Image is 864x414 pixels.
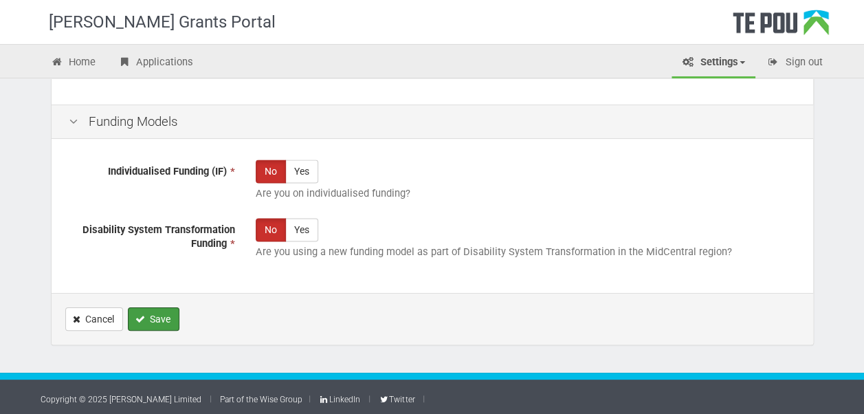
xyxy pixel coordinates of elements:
[757,48,833,78] a: Sign out
[256,160,286,183] label: No
[672,48,755,78] a: Settings
[41,395,201,404] a: Copyright © 2025 [PERSON_NAME] Limited
[256,245,796,259] p: Are you using a new funding model as part of Disability System Transformation in the MidCentral r...
[285,218,318,241] label: Yes
[52,105,813,140] div: Funding Models
[65,307,123,331] a: Cancel
[128,307,179,331] button: Save
[733,10,829,44] div: Te Pou Logo
[41,48,107,78] a: Home
[82,224,235,250] span: Disability System Transformation Funding
[379,395,414,404] a: Twitter
[220,395,302,404] a: Part of the Wise Group
[108,165,227,177] span: Individualised Funding (IF)
[256,186,796,201] p: Are you on individualised funding?
[285,160,318,183] label: Yes
[319,395,360,404] a: LinkedIn
[107,48,203,78] a: Applications
[256,218,286,241] label: No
